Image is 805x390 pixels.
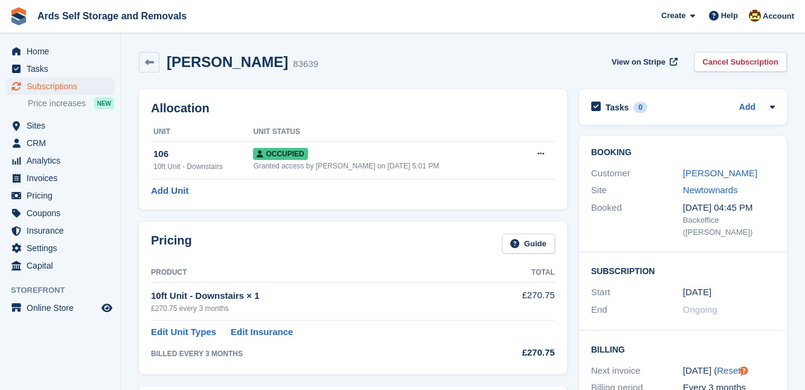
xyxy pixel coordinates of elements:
a: menu [6,257,114,274]
div: £270.75 [479,346,554,360]
div: Granted access by [PERSON_NAME] on [DATE] 5:01 PM [253,161,518,171]
span: Settings [27,240,99,257]
h2: Billing [591,343,775,355]
h2: Pricing [151,234,192,254]
div: BILLED EVERY 3 MONTHS [151,348,479,359]
span: Tasks [27,60,99,77]
h2: Subscription [591,264,775,277]
span: Subscriptions [27,78,99,95]
a: [PERSON_NAME] [683,168,757,178]
a: Cancel Subscription [694,52,787,72]
div: End [591,303,683,317]
span: Storefront [11,284,120,296]
span: Sites [27,117,99,134]
a: Preview store [100,301,114,315]
a: View on Stripe [607,52,680,72]
a: menu [6,135,114,152]
div: 83639 [293,57,318,71]
div: [DATE] ( ) [683,364,775,378]
div: 10ft Unit - Downstairs [153,161,253,172]
span: Pricing [27,187,99,204]
div: Site [591,184,683,197]
a: menu [6,117,114,134]
div: £270.75 every 3 months [151,303,479,314]
time: 2025-05-03 00:00:00 UTC [683,286,711,299]
span: Occupied [253,148,307,160]
a: Edit Unit Types [151,325,216,339]
span: Home [27,43,99,60]
a: Add Unit [151,184,188,198]
a: Add [739,101,755,115]
img: Mark McFerran [749,10,761,22]
div: Customer [591,167,683,181]
span: Capital [27,257,99,274]
span: Online Store [27,299,99,316]
div: Tooltip anchor [739,365,749,376]
span: CRM [27,135,99,152]
a: menu [6,60,114,77]
img: stora-icon-8386f47178a22dfd0bd8f6a31ec36ba5ce8667c1dd55bd0f319d3a0aa187defe.svg [10,7,28,25]
div: Start [591,286,683,299]
th: Product [151,263,479,283]
span: Coupons [27,205,99,222]
a: menu [6,205,114,222]
span: View on Stripe [612,56,665,68]
div: [DATE] 04:45 PM [683,201,775,215]
span: Invoices [27,170,99,187]
a: menu [6,222,114,239]
div: Backoffice ([PERSON_NAME]) [683,214,775,238]
span: Insurance [27,222,99,239]
th: Unit [151,123,253,142]
a: Price increases NEW [28,97,114,110]
h2: Booking [591,148,775,158]
td: £270.75 [479,282,554,320]
div: 0 [633,102,647,113]
a: menu [6,43,114,60]
a: menu [6,78,114,95]
h2: Tasks [606,102,629,113]
a: menu [6,152,114,169]
span: Price increases [28,98,86,109]
span: Create [661,10,685,22]
th: Unit Status [253,123,518,142]
span: Ongoing [683,304,717,315]
a: Reset [717,365,740,376]
a: Edit Insurance [231,325,293,339]
a: menu [6,299,114,316]
a: menu [6,170,114,187]
a: menu [6,187,114,204]
div: Next invoice [591,364,683,378]
span: Analytics [27,152,99,169]
div: NEW [94,97,114,109]
div: Booked [591,201,683,238]
h2: Allocation [151,101,555,115]
h2: [PERSON_NAME] [167,54,288,70]
a: Ards Self Storage and Removals [33,6,191,26]
a: Guide [502,234,555,254]
div: 10ft Unit - Downstairs × 1 [151,289,479,303]
th: Total [479,263,554,283]
div: 106 [153,147,253,161]
span: Help [721,10,738,22]
span: Account [763,10,794,22]
a: menu [6,240,114,257]
a: Newtownards [683,185,738,195]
